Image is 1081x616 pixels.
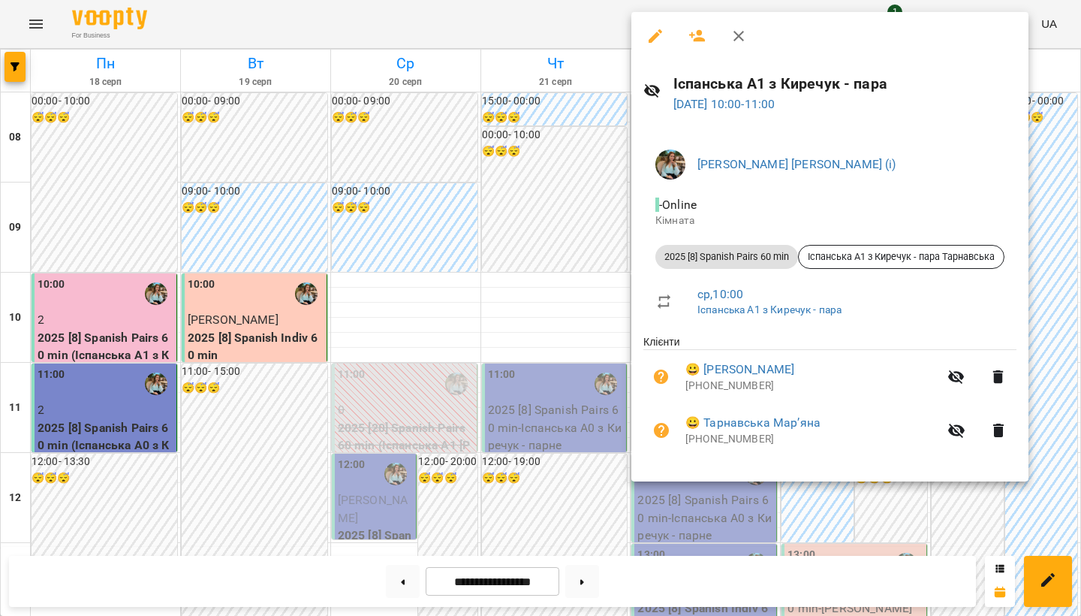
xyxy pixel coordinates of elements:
[685,432,938,447] p: [PHONE_NUMBER]
[673,72,1016,95] h6: Іспанська А1 з Киречук - пара
[697,303,842,316] a: Іспанська А1 з Киречук - пара
[655,149,685,180] img: 856b7ccd7d7b6bcc05e1771fbbe895a7.jfif
[655,213,1004,228] p: Кімната
[798,245,1004,269] div: Іспанська А1 з Киречук - пара Тарнавська
[697,157,896,171] a: [PERSON_NAME] [PERSON_NAME] (і)
[655,198,700,212] span: - Online
[697,287,743,301] a: ср , 10:00
[799,250,1004,264] span: Іспанська А1 з Киречук - пара Тарнавська
[643,359,679,395] button: Візит ще не сплачено. Додати оплату?
[685,379,938,394] p: [PHONE_NUMBER]
[673,97,775,111] a: [DATE] 10:00-11:00
[655,250,798,264] span: 2025 [8] Spanish Pairs 60 min
[643,412,679,448] button: Візит ще не сплачено. Додати оплату?
[643,334,1016,463] ul: Клієнти
[685,361,794,379] a: 😀 [PERSON_NAME]
[685,414,821,432] a: 😀 Тарнавська Марʼяна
